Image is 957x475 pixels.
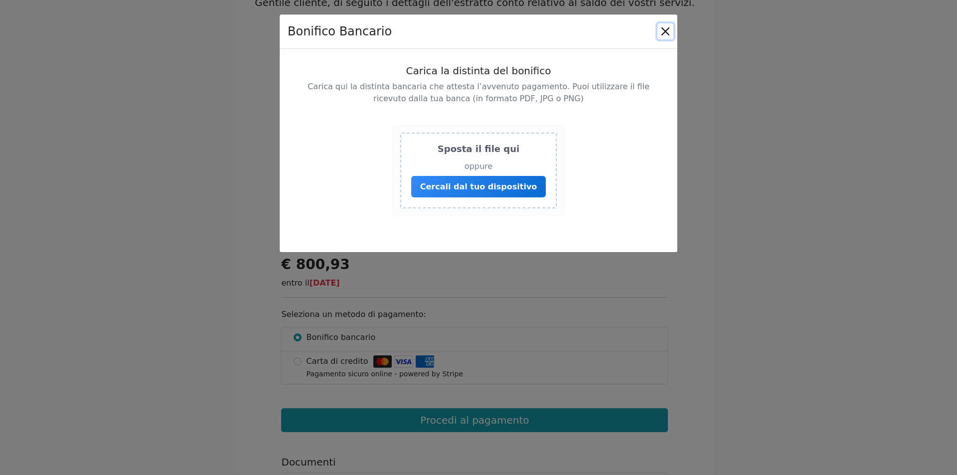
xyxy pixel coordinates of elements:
[411,161,546,171] p: oppure
[288,22,392,40] h4: Bonifico Bancario
[657,23,673,39] button: Close
[300,65,657,77] h5: Carica la distinta del bonifico
[438,144,519,154] span: Sposta il file qui
[420,182,537,191] span: Cercali dal tuo dispositivo
[308,82,649,103] span: Carica qui la distinta bancaria che attesta l’avvenuto pagamento. Puoi utilizzare il file ricevut...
